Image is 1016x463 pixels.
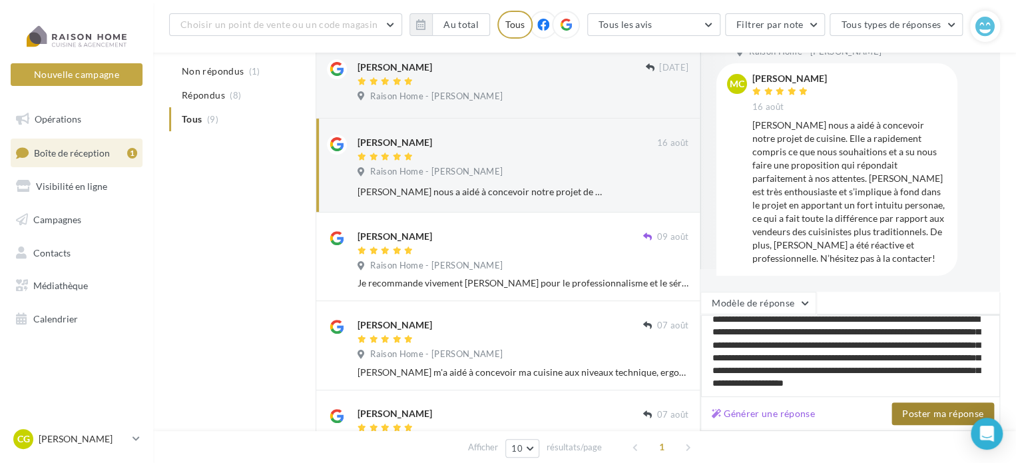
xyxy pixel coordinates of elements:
div: [PERSON_NAME] m'a aidé à concevoir ma cuisine aux niveaux technique, ergonomique et esthétique. e... [358,366,688,379]
span: résultats/page [547,441,602,454]
button: Au total [409,13,490,36]
span: Tous types de réponses [841,19,941,30]
div: [PERSON_NAME] [358,61,432,74]
span: Raison Home - [PERSON_NAME] [370,166,503,178]
div: 1 [127,148,137,159]
div: [PERSON_NAME] [358,318,432,332]
span: Contacts [33,246,71,258]
span: 07 août [657,320,688,332]
div: [PERSON_NAME] nous a aidé à concevoir notre projet de cuisine. Elle a rapidement compris ce que n... [358,185,602,199]
span: Tous les avis [599,19,652,30]
span: 09 août [657,231,688,243]
span: Boîte de réception [34,147,110,158]
span: CG [17,432,30,446]
a: Boîte de réception1 [8,139,145,167]
button: Tous les avis [587,13,720,36]
a: Médiathèque [8,272,145,300]
div: Je recommande vivement [PERSON_NAME] pour le professionnalisme et le sérieux dont elle a fait pre... [358,276,688,290]
span: Raison Home - [PERSON_NAME] [370,260,503,272]
a: Visibilité en ligne [8,173,145,201]
div: Open Intercom Messenger [971,418,1003,450]
span: Raison Home - [PERSON_NAME] [370,91,503,103]
div: Tous [497,11,533,39]
span: MC [730,77,744,91]
span: Opérations [35,113,81,125]
a: Calendrier [8,305,145,333]
button: Filtrer par note [725,13,826,36]
button: Au total [432,13,490,36]
span: 10 [511,443,523,454]
span: Répondus [182,89,225,102]
span: Visibilité en ligne [36,181,107,192]
span: (1) [249,66,260,77]
button: Modèle de réponse [700,292,816,314]
span: Campagnes [33,214,81,225]
button: Tous types de réponses [830,13,963,36]
div: [PERSON_NAME] [358,230,432,243]
span: (8) [230,90,241,101]
span: 16 août [752,101,784,113]
div: [PERSON_NAME] [358,407,432,420]
span: 16 août [657,137,688,149]
span: Choisir un point de vente ou un code magasin [180,19,378,30]
div: [PERSON_NAME] nous a aidé à concevoir notre projet de cuisine. Elle a rapidement compris ce que n... [752,119,947,265]
a: Contacts [8,239,145,267]
span: 1 [651,436,672,458]
span: Non répondus [182,65,244,78]
a: CG [PERSON_NAME] [11,426,142,452]
div: [PERSON_NAME] [752,74,827,83]
button: 10 [505,439,539,458]
a: Opérations [8,105,145,133]
span: Raison Home - [PERSON_NAME] [370,348,503,360]
div: [PERSON_NAME] [358,136,432,149]
span: Médiathèque [33,280,88,291]
span: [DATE] [659,62,688,74]
span: 07 août [657,409,688,421]
button: Générer une réponse [706,406,820,422]
button: Choisir un point de vente ou un code magasin [169,13,402,36]
span: Afficher [468,441,498,454]
span: Calendrier [33,313,78,324]
button: Nouvelle campagne [11,63,142,86]
button: Poster ma réponse [891,402,994,425]
a: Campagnes [8,206,145,234]
p: [PERSON_NAME] [39,432,127,446]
